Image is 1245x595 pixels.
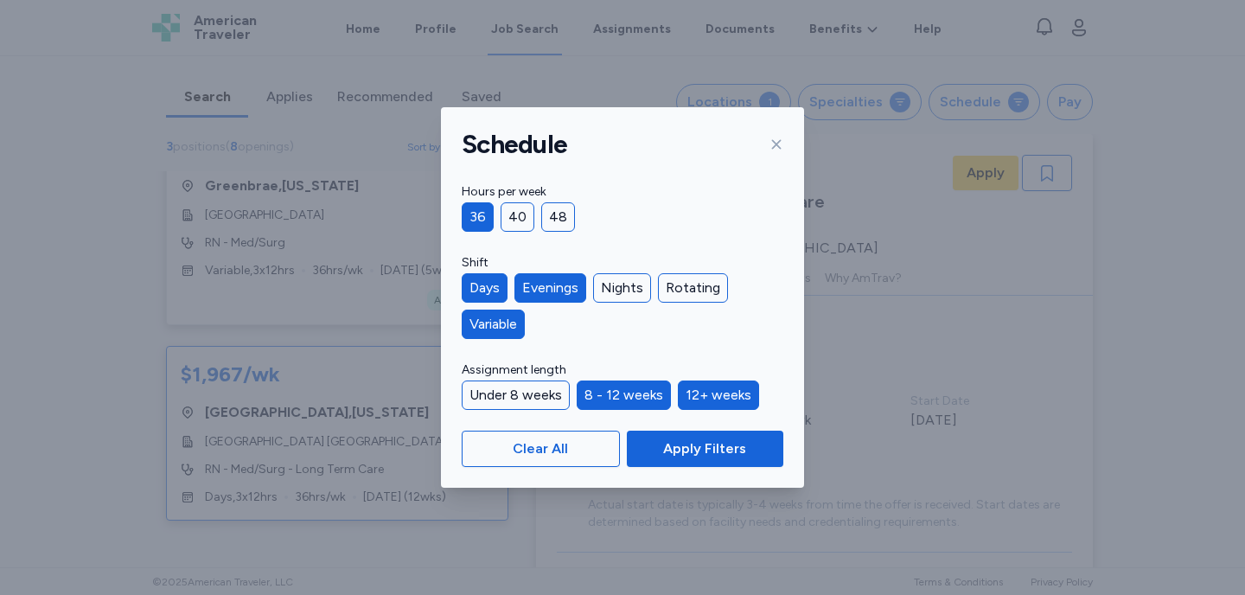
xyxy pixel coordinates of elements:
button: Apply Filters [627,431,783,467]
div: Under 8 weeks [462,381,570,410]
label: Hours per week [462,182,783,202]
div: 12+ weeks [678,381,759,410]
div: 8 - 12 weeks [577,381,671,410]
div: 40 [501,202,534,232]
div: 36 [462,202,494,232]
div: Evenings [514,273,586,303]
button: Clear All [462,431,620,467]
div: Days [462,273,508,303]
div: Variable [462,310,525,339]
div: 48 [541,202,575,232]
label: Assignment length [462,360,783,381]
span: Apply Filters [663,438,746,459]
div: Nights [593,273,651,303]
div: Rotating [658,273,728,303]
h1: Schedule [462,128,567,161]
span: Clear All [513,438,568,459]
label: Shift [462,253,783,273]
